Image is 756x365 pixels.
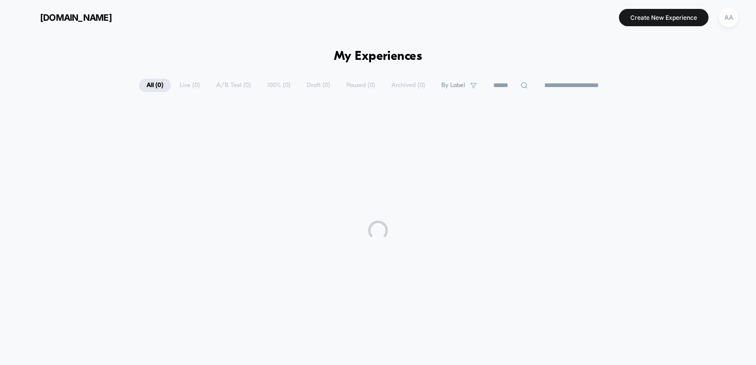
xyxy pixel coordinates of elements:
[139,79,171,92] span: All ( 0 )
[716,7,741,28] button: AA
[40,12,112,23] span: [DOMAIN_NAME]
[441,82,465,89] span: By Label
[619,9,709,26] button: Create New Experience
[15,9,115,25] button: [DOMAIN_NAME]
[719,8,738,27] div: AA
[334,49,423,64] h1: My Experiences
